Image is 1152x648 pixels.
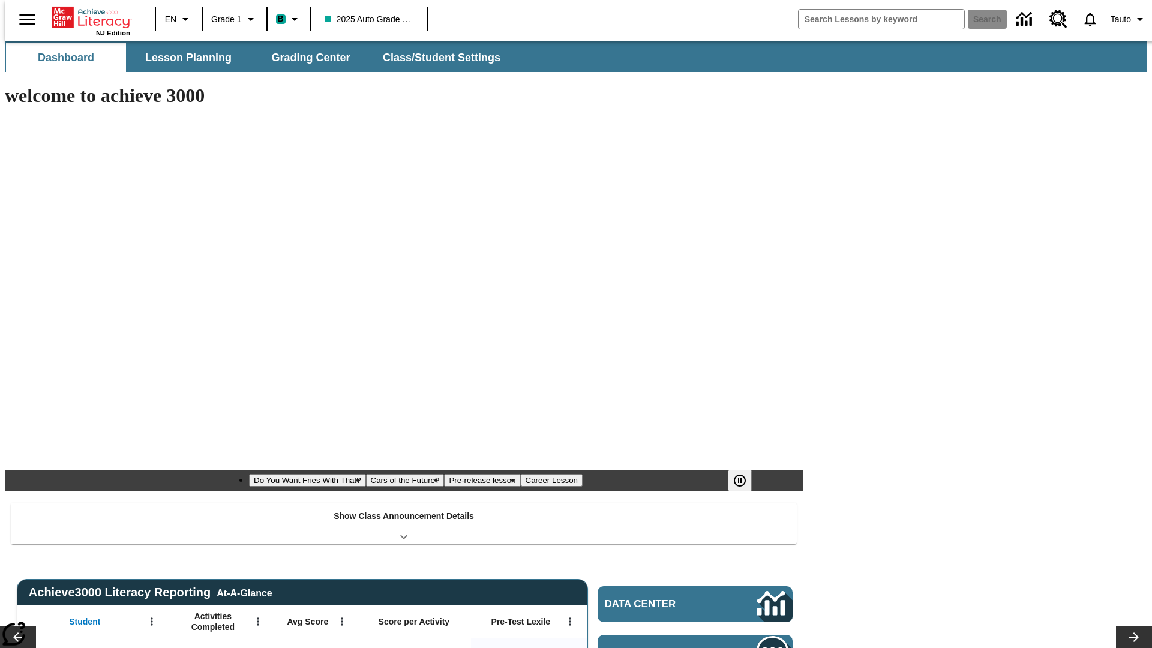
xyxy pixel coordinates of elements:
button: Open Menu [143,613,161,631]
span: Avg Score [287,616,328,627]
span: NJ Edition [96,29,130,37]
div: SubNavbar [5,41,1147,72]
span: Lesson Planning [145,51,232,65]
button: Boost Class color is teal. Change class color [271,8,307,30]
div: Home [52,4,130,37]
p: Show Class Announcement Details [334,510,474,523]
button: Slide 1 Do You Want Fries With That? [249,474,366,487]
span: Dashboard [38,51,94,65]
span: Tauto [1111,13,1131,26]
div: Show Class Announcement Details [11,503,797,544]
a: Data Center [1009,3,1042,36]
span: Activities Completed [173,611,253,632]
button: Profile/Settings [1106,8,1152,30]
div: Pause [728,470,764,491]
a: Home [52,5,130,29]
button: Pause [728,470,752,491]
div: At-A-Glance [217,586,272,599]
span: B [278,11,284,26]
span: Pre-Test Lexile [491,616,551,627]
div: SubNavbar [5,43,511,72]
span: Class/Student Settings [383,51,500,65]
button: Open side menu [10,2,45,37]
input: search field [799,10,964,29]
button: Class/Student Settings [373,43,510,72]
span: Grading Center [271,51,350,65]
span: Student [69,616,100,627]
button: Open Menu [561,613,579,631]
button: Open Menu [333,613,351,631]
button: Grade: Grade 1, Select a grade [206,8,263,30]
span: 2025 Auto Grade 1 A [325,13,413,26]
button: Language: EN, Select a language [160,8,198,30]
a: Notifications [1075,4,1106,35]
button: Lesson Planning [128,43,248,72]
button: Lesson carousel, Next [1116,626,1152,648]
a: Data Center [598,586,793,622]
button: Slide 3 Pre-release lesson [444,474,520,487]
button: Open Menu [249,613,267,631]
span: Grade 1 [211,13,242,26]
span: EN [165,13,176,26]
button: Slide 2 Cars of the Future? [366,474,445,487]
button: Grading Center [251,43,371,72]
span: Achieve3000 Literacy Reporting [29,586,272,599]
span: Data Center [605,598,717,610]
button: Slide 4 Career Lesson [521,474,583,487]
span: Score per Activity [379,616,450,627]
h1: welcome to achieve 3000 [5,85,803,107]
a: Resource Center, Will open in new tab [1042,3,1075,35]
button: Dashboard [6,43,126,72]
